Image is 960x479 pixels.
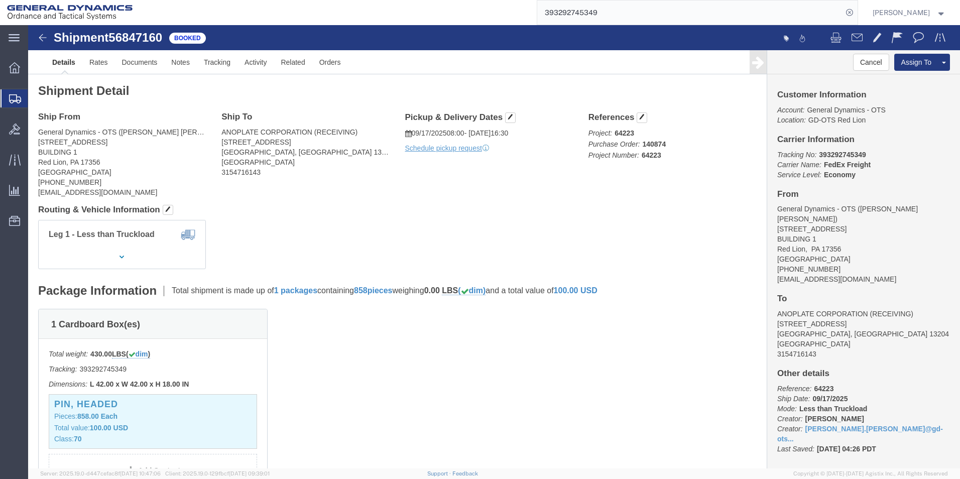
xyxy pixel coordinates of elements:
span: Brenda Pagan [873,7,930,18]
input: Search for shipment number, reference number [537,1,843,25]
button: [PERSON_NAME] [872,7,946,19]
a: Support [427,470,452,476]
img: logo [7,5,133,20]
a: Feedback [452,470,478,476]
span: Client: 2025.19.0-129fbcf [165,470,270,476]
span: [DATE] 09:39:01 [229,470,270,476]
span: Server: 2025.19.0-d447cefac8f [40,470,161,476]
span: Copyright © [DATE]-[DATE] Agistix Inc., All Rights Reserved [793,469,948,478]
span: [DATE] 10:47:06 [120,470,161,476]
iframe: FS Legacy Container [28,25,960,468]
